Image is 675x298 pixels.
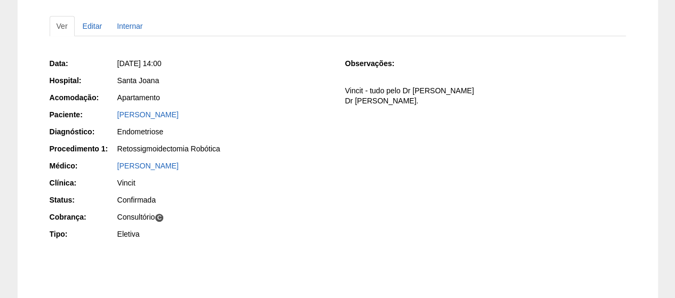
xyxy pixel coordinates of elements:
div: Cobrança: [50,212,116,222]
div: Confirmada [117,195,330,205]
div: Diagnóstico: [50,126,116,137]
div: Data: [50,58,116,69]
div: Consultório [117,212,330,222]
p: Vincit - tudo pelo Dr [PERSON_NAME] Dr [PERSON_NAME]. [345,86,625,106]
div: Endometriose [117,126,330,137]
div: Retossigmoidectomia Robótica [117,143,330,154]
div: Eletiva [117,229,330,239]
div: Santa Joana [117,75,330,86]
a: [PERSON_NAME] [117,162,179,170]
span: C [155,213,164,222]
a: Internar [110,16,149,36]
div: Médico: [50,160,116,171]
div: Clínica: [50,178,116,188]
div: Paciente: [50,109,116,120]
div: Apartamento [117,92,330,103]
div: Vincit [117,178,330,188]
div: Acomodação: [50,92,116,103]
div: Tipo: [50,229,116,239]
div: Observações: [345,58,411,69]
div: Hospital: [50,75,116,86]
div: Status: [50,195,116,205]
a: [PERSON_NAME] [117,110,179,119]
span: [DATE] 14:00 [117,59,162,68]
div: Procedimento 1: [50,143,116,154]
a: Ver [50,16,75,36]
a: Editar [76,16,109,36]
